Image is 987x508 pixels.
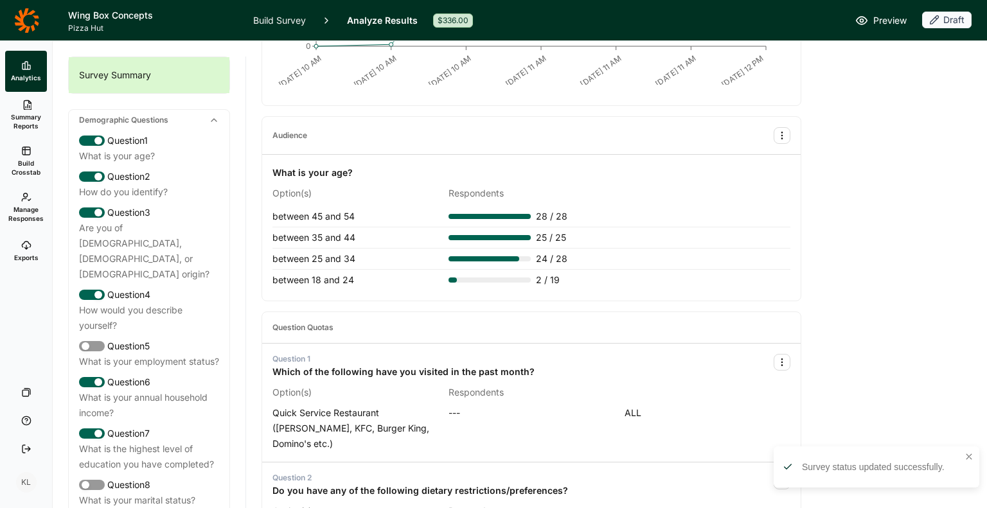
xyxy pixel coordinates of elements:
div: Draft [922,12,972,28]
span: Build Crosstab [10,159,42,177]
div: What is your age? [79,148,219,164]
a: Exports [5,231,47,272]
a: Preview [855,13,907,28]
div: Are you of [DEMOGRAPHIC_DATA], [DEMOGRAPHIC_DATA], or [DEMOGRAPHIC_DATA] origin? [79,220,219,282]
span: 2 / 19 [536,272,560,288]
div: Question 7 [79,426,219,441]
div: Which of the following have you visited in the past month? [272,364,535,380]
div: Question 8 [79,477,219,493]
span: Analytics [11,73,41,82]
span: between 35 and 44 [272,232,355,243]
div: Respondents [449,186,614,201]
h1: Wing Box Concepts [68,8,238,23]
div: Question 1 [272,354,535,364]
a: Manage Responses [5,184,47,231]
text: [DATE] 10 AM [427,53,474,89]
span: Manage Responses [8,205,44,223]
text: [DATE] 10 AM [277,53,323,89]
button: Audience Options [774,127,790,144]
div: Question 1 [79,133,219,148]
div: Question 2 [79,169,219,184]
div: How do you identify? [79,184,219,200]
div: Question 6 [79,374,219,390]
div: Question 2 [272,473,568,483]
div: --- [449,405,614,451]
div: Audience [272,130,307,141]
div: Option(s) [272,385,438,400]
tspan: 0 [306,41,311,51]
span: 28 / 28 [536,209,567,224]
span: ALL [625,405,790,451]
span: between 25 and 34 [272,253,355,264]
div: Do you have any of the following dietary restrictions/preferences? [272,483,568,498]
button: Draft [922,12,972,30]
div: $336.00 [433,13,473,28]
div: KL [16,472,37,493]
div: What is your marital status? [79,493,219,508]
span: between 18 and 24 [272,274,354,285]
div: Survey status updated successfully. [802,460,960,473]
text: [DATE] 11 AM [578,53,623,89]
text: [DATE] 12 PM [720,53,765,89]
div: Demographic Questions [69,110,229,130]
button: Quota Options [774,354,790,371]
a: Build Crosstab [5,138,47,184]
div: Survey Summary [69,57,229,93]
div: How would you describe yourself? [79,302,219,333]
text: [DATE] 11 AM [504,53,548,89]
div: Respondents [449,385,614,400]
div: What is your employment status? [79,354,219,369]
span: Exports [14,253,39,262]
a: Analytics [5,51,47,92]
span: Quick Service Restaurant ([PERSON_NAME], KFC, Burger King, Domino's etc.) [272,407,429,449]
div: Question Quotas [272,322,333,333]
span: 24 / 28 [536,251,567,267]
a: Summary Reports [5,92,47,138]
span: Summary Reports [10,112,42,130]
span: 25 / 25 [536,230,566,245]
span: between 45 and 54 [272,211,355,222]
div: Question 4 [79,287,219,302]
div: What is your age? [272,165,353,180]
span: Pizza Hut [68,23,238,33]
text: [DATE] 11 AM [654,53,698,89]
text: [DATE] 10 AM [352,53,398,89]
span: Preview [873,13,907,28]
div: Option(s) [272,186,438,201]
div: Question 5 [79,338,219,354]
div: What is your annual household income? [79,390,219,421]
div: Question 3 [79,205,219,220]
div: What is the highest level of education you have completed? [79,441,219,472]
